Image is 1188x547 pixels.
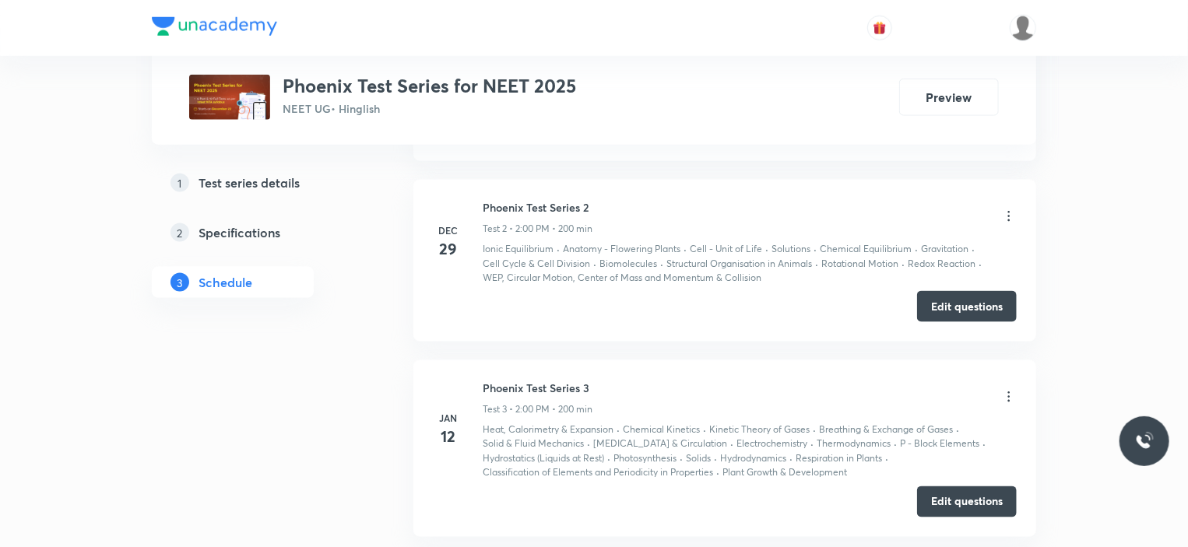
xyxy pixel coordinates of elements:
[483,423,613,437] p: Heat, Calorimetry & Expansion
[587,437,590,451] div: ·
[170,273,189,292] p: 3
[982,437,986,451] div: ·
[684,242,687,256] div: ·
[815,257,818,271] div: ·
[720,451,786,465] p: Hydrodynamics
[170,223,189,242] p: 2
[902,257,905,271] div: ·
[483,222,592,236] p: Test 2 • 2:00 PM • 200 min
[152,217,364,248] a: 2Specifications
[1010,15,1036,41] img: Organic Chemistry
[714,451,717,465] div: ·
[170,174,189,192] p: 1
[483,465,713,479] p: Classification of Elements and Periodicity in Properties
[817,437,891,451] p: Thermodynamics
[730,437,733,451] div: ·
[563,242,680,256] p: Anatomy - Flowering Plants
[152,17,277,40] a: Company Logo
[283,75,576,97] h3: Phoenix Test Series for NEET 2025
[199,273,252,292] h5: Schedule
[814,242,817,256] div: ·
[921,242,968,256] p: Gravitation
[821,257,898,271] p: Rotational Motion
[660,257,663,271] div: ·
[483,451,604,465] p: Hydrostatics (Liquids at Rest)
[819,423,953,437] p: Breathing & Exchange of Gases
[796,451,882,465] p: Respiration in Plants
[199,223,280,242] h5: Specifications
[813,423,816,437] div: ·
[686,451,711,465] p: Solids
[765,242,768,256] div: ·
[722,465,847,479] p: Plant Growth & Development
[680,451,683,465] div: ·
[690,242,762,256] p: Cell - Unit of Life
[867,16,892,40] button: avatar
[917,291,1017,322] button: Edit questions
[899,79,999,116] button: Preview
[483,437,584,451] p: Solid & Fluid Mechanics
[979,257,982,271] div: ·
[189,75,270,120] img: 6faa30eacbb4415e92b244a158fbb294.png
[771,242,810,256] p: Solutions
[820,242,912,256] p: Chemical Equilibrium
[433,411,464,425] h6: Jan
[956,423,959,437] div: ·
[483,271,761,285] p: WEP, Circular Motion, Center of Mass and Momentum & Collision
[917,486,1017,517] button: Edit questions
[1135,432,1154,451] img: ttu
[607,451,610,465] div: ·
[703,423,706,437] div: ·
[908,257,975,271] p: Redox Reaction
[613,451,677,465] p: Photosynthesis
[483,402,592,416] p: Test 3 • 2:00 PM • 200 min
[810,437,814,451] div: ·
[599,257,657,271] p: Biomolecules
[716,465,719,479] div: ·
[593,437,727,451] p: [MEDICAL_DATA] & Circulation
[433,237,464,261] h4: 29
[915,242,918,256] div: ·
[885,451,888,465] div: ·
[199,174,300,192] h5: Test series details
[617,423,620,437] div: ·
[789,451,793,465] div: ·
[873,21,887,35] img: avatar
[152,167,364,198] a: 1Test series details
[894,437,897,451] div: ·
[557,242,560,256] div: ·
[283,100,576,117] p: NEET UG • Hinglish
[593,257,596,271] div: ·
[900,437,979,451] p: P - Block Elements
[483,242,554,256] p: Ionic Equilibrium
[972,242,975,256] div: ·
[623,423,700,437] p: Chemical Kinetics
[433,425,464,448] h4: 12
[483,257,590,271] p: Cell Cycle & Cell Division
[483,380,592,396] h6: Phoenix Test Series 3
[736,437,807,451] p: Electrochemistry
[433,223,464,237] h6: Dec
[709,423,810,437] p: Kinetic Theory of Gases
[483,199,592,216] h6: Phoenix Test Series 2
[152,17,277,36] img: Company Logo
[666,257,812,271] p: Structural Organisation in Animals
